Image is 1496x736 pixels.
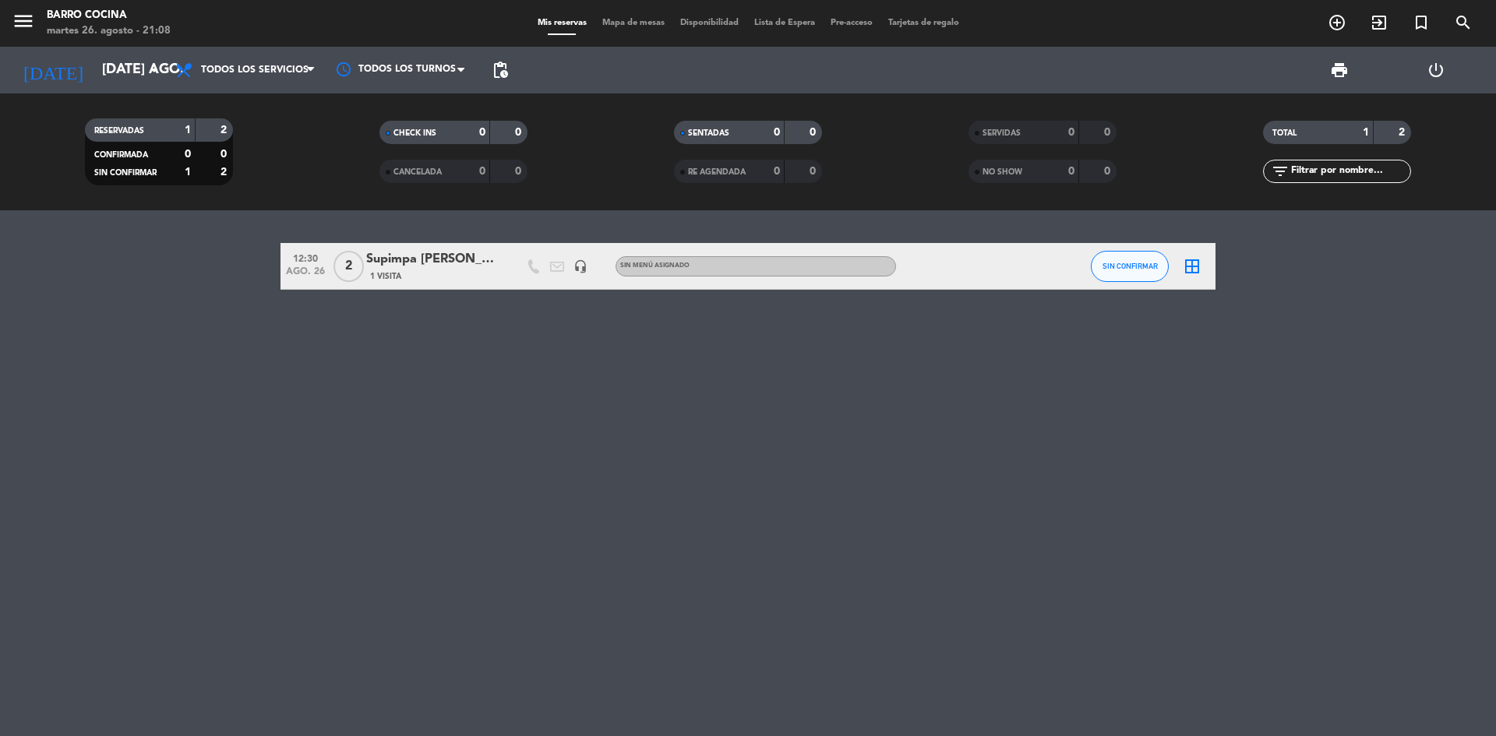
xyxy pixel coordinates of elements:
strong: 0 [1068,166,1074,177]
strong: 0 [810,166,819,177]
span: Pre-acceso [823,19,880,27]
i: arrow_drop_down [145,61,164,79]
span: SIN CONFIRMAR [94,169,157,177]
span: CANCELADA [393,168,442,176]
span: SIN CONFIRMAR [1103,262,1158,270]
div: martes 26. agosto - 21:08 [47,23,171,39]
span: ago. 26 [286,266,325,284]
span: Disponibilidad [672,19,746,27]
i: headset_mic [573,259,587,273]
span: 12:30 [286,248,325,266]
span: RE AGENDADA [688,168,746,176]
strong: 1 [185,167,191,178]
div: LOG OUT [1388,47,1484,93]
span: 1 Visita [370,270,401,283]
span: NO SHOW [983,168,1022,176]
strong: 0 [479,127,485,138]
i: filter_list [1271,162,1290,181]
i: power_settings_new [1427,61,1445,79]
span: Mis reservas [530,19,595,27]
span: RESERVADAS [94,127,144,135]
strong: 2 [221,167,230,178]
i: search [1454,13,1473,32]
i: border_all [1183,257,1201,276]
span: print [1330,61,1349,79]
strong: 0 [774,166,780,177]
strong: 0 [221,149,230,160]
span: Tarjetas de regalo [880,19,967,27]
strong: 2 [1399,127,1408,138]
i: menu [12,9,35,33]
i: turned_in_not [1412,13,1431,32]
i: [DATE] [12,53,94,87]
span: Sin menú asignado [620,262,690,269]
strong: 1 [185,125,191,136]
div: Barro Cocina [47,8,171,23]
span: pending_actions [491,61,510,79]
strong: 1 [1363,127,1369,138]
span: CHECK INS [393,129,436,137]
strong: 0 [1104,166,1113,177]
strong: 0 [479,166,485,177]
strong: 0 [515,166,524,177]
strong: 0 [185,149,191,160]
strong: 0 [774,127,780,138]
span: Mapa de mesas [595,19,672,27]
span: SENTADAS [688,129,729,137]
button: menu [12,9,35,38]
i: add_circle_outline [1328,13,1346,32]
strong: 0 [810,127,819,138]
button: SIN CONFIRMAR [1091,251,1169,282]
strong: 2 [221,125,230,136]
span: TOTAL [1272,129,1297,137]
span: CONFIRMADA [94,151,148,159]
span: SERVIDAS [983,129,1021,137]
span: Lista de Espera [746,19,823,27]
strong: 0 [515,127,524,138]
span: 2 [333,251,364,282]
strong: 0 [1104,127,1113,138]
div: Supimpa [PERSON_NAME] [366,249,499,269]
span: Todos los servicios [201,65,309,76]
strong: 0 [1068,127,1074,138]
input: Filtrar por nombre... [1290,163,1410,180]
i: exit_to_app [1370,13,1388,32]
